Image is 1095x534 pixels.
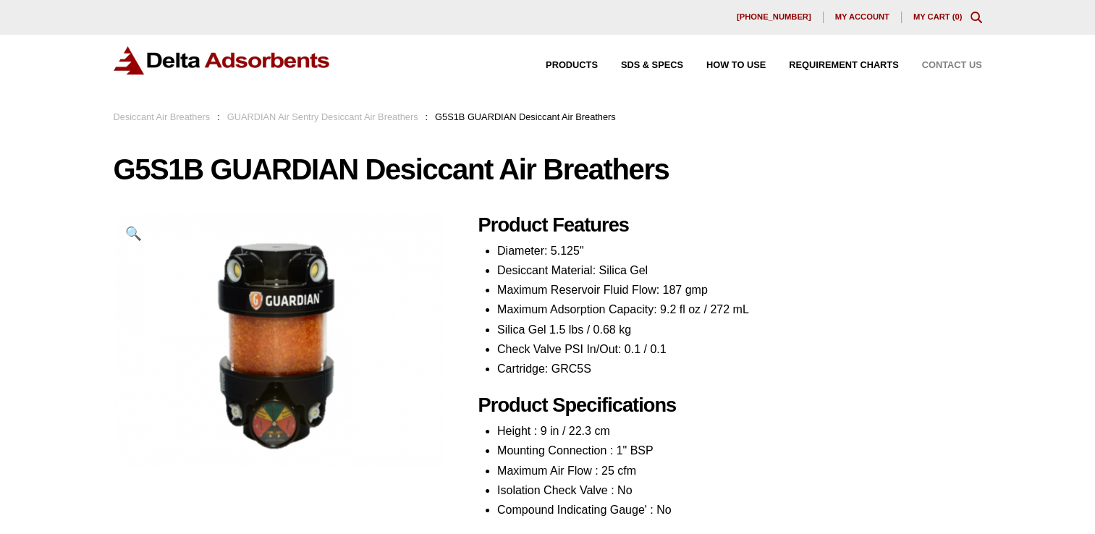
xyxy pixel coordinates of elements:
a: My account [824,12,902,23]
li: Maximum Reservoir Fluid Flow: 187 gmp [497,280,982,300]
a: SDS & SPECS [598,61,683,70]
h1: G5S1B GUARDIAN Desiccant Air Breathers [114,154,982,185]
span: 0 [955,12,959,21]
h2: Product Specifications [478,394,982,418]
li: Mounting Connection : 1" BSP [497,441,982,460]
li: Maximum Adsorption Capacity: 9.2 fl oz / 272 mL [497,300,982,319]
a: View full-screen image gallery [114,213,153,253]
li: Compound Indicating Gauge' : No [497,500,982,520]
li: Cartridge: GRC5S [497,359,982,378]
li: Maximum Air Flow : 25 cfm [497,461,982,480]
a: How to Use [683,61,766,70]
span: [PHONE_NUMBER] [737,13,811,21]
a: Desiccant Air Breathers [114,111,211,122]
span: : [217,111,220,122]
span: Requirement Charts [789,61,898,70]
span: G5S1B GUARDIAN Desiccant Air Breathers [435,111,616,122]
h2: Product Features [478,213,982,237]
a: My Cart (0) [913,12,963,21]
span: : [425,111,428,122]
li: Isolation Check Valve : No [497,480,982,500]
span: Contact Us [922,61,982,70]
div: Toggle Modal Content [971,12,982,23]
li: Check Valve PSI In/Out: 0.1 / 0.1 [497,339,982,359]
span: 🔍 [125,226,142,241]
li: Silica Gel 1.5 lbs / 0.68 kg [497,320,982,339]
a: Products [523,61,598,70]
span: How to Use [706,61,766,70]
a: [PHONE_NUMBER] [725,12,824,23]
a: Contact Us [899,61,982,70]
li: Height : 9 in / 22.3 cm [497,421,982,441]
li: Desiccant Material: Silica Gel [497,260,982,280]
li: Diameter: 5.125" [497,241,982,260]
img: Delta Adsorbents [114,46,331,75]
span: My account [835,13,889,21]
a: Requirement Charts [766,61,898,70]
span: Products [546,61,598,70]
a: GUARDIAN Air Sentry Desiccant Air Breathers [227,111,418,122]
span: SDS & SPECS [621,61,683,70]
